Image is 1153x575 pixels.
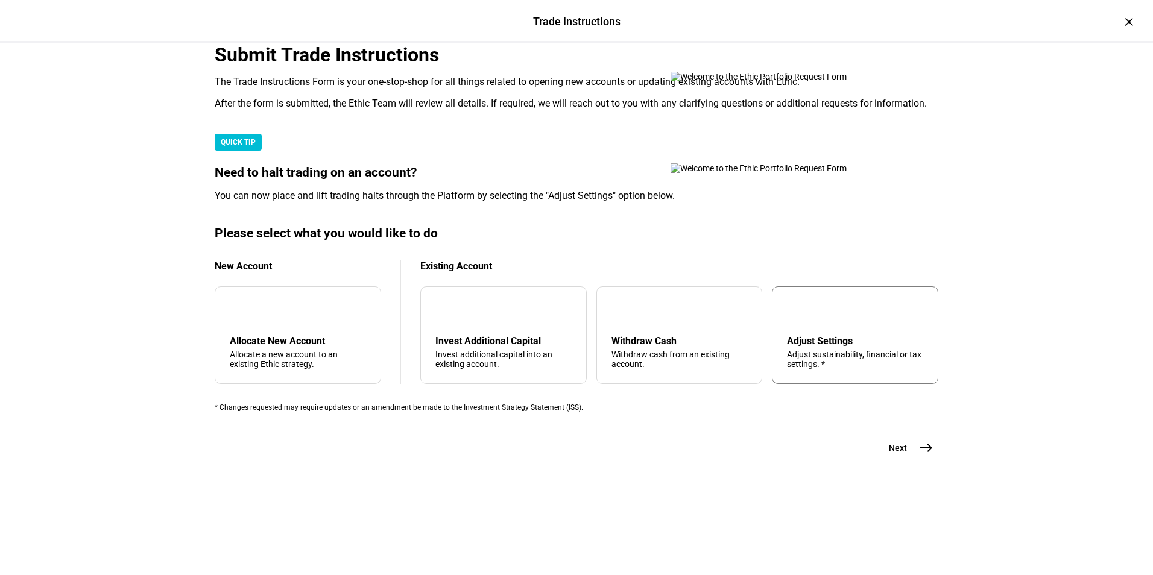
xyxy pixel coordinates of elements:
[420,260,938,272] div: Existing Account
[215,76,938,88] div: The Trade Instructions Form is your one-stop-shop for all things related to opening new accounts ...
[438,304,452,318] mat-icon: arrow_downward
[614,304,628,318] mat-icon: arrow_upward
[215,403,938,412] div: * Changes requested may require updates or an amendment be made to the Investment Strategy Statem...
[611,335,748,347] div: Withdraw Cash
[611,350,748,369] div: Withdraw cash from an existing account.
[215,134,262,151] div: QUICK TIP
[435,335,572,347] div: Invest Additional Capital
[889,442,907,454] span: Next
[533,14,621,30] div: Trade Instructions
[787,350,923,369] div: Adjust sustainability, financial or tax settings. *
[671,72,888,81] img: Welcome to the Ethic Portfolio Request Form
[215,98,938,110] div: After the form is submitted, the Ethic Team will review all details. If required, we will reach o...
[230,350,366,369] div: Allocate a new account to an existing Ethic strategy.
[435,350,572,369] div: Invest additional capital into an existing account.
[1119,12,1139,31] div: ×
[230,335,366,347] div: Allocate New Account
[874,436,938,460] button: Next
[787,301,806,321] mat-icon: tune
[215,43,938,66] div: Submit Trade Instructions
[787,335,923,347] div: Adjust Settings
[215,226,938,241] div: Please select what you would like to do
[215,190,938,202] div: You can now place and lift trading halts through the Platform by selecting the "Adjust Settings" ...
[919,441,933,455] mat-icon: east
[671,163,888,173] img: Welcome to the Ethic Portfolio Request Form
[232,304,247,318] mat-icon: add
[215,165,938,180] div: Need to halt trading on an account?
[215,260,381,272] div: New Account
